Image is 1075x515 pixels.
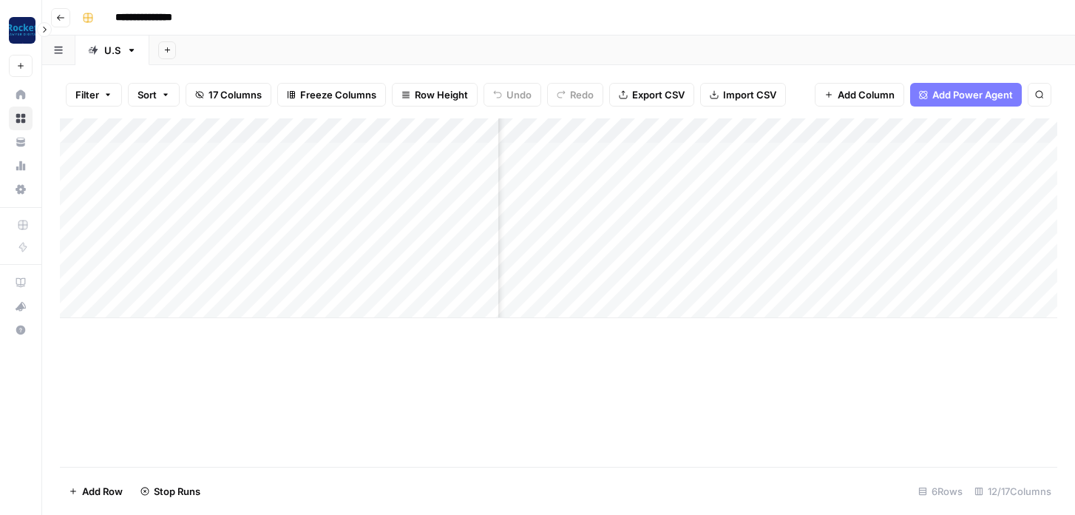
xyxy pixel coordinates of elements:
[484,83,541,107] button: Undo
[75,36,149,65] a: U.S
[838,87,895,102] span: Add Column
[75,87,99,102] span: Filter
[609,83,694,107] button: Export CSV
[9,178,33,201] a: Settings
[570,87,594,102] span: Redo
[9,107,33,130] a: Browse
[9,271,33,294] a: AirOps Academy
[9,12,33,49] button: Workspace: Rocket Pilots
[392,83,478,107] button: Row Height
[300,87,376,102] span: Freeze Columns
[277,83,386,107] button: Freeze Columns
[138,87,157,102] span: Sort
[9,17,35,44] img: Rocket Pilots Logo
[186,83,271,107] button: 17 Columns
[60,479,132,503] button: Add Row
[9,154,33,178] a: Usage
[415,87,468,102] span: Row Height
[132,479,209,503] button: Stop Runs
[700,83,786,107] button: Import CSV
[154,484,200,499] span: Stop Runs
[66,83,122,107] button: Filter
[969,479,1057,503] div: 12/17 Columns
[9,130,33,154] a: Your Data
[506,87,532,102] span: Undo
[912,479,969,503] div: 6 Rows
[104,43,121,58] div: U.S
[815,83,904,107] button: Add Column
[547,83,603,107] button: Redo
[9,83,33,107] a: Home
[208,87,262,102] span: 17 Columns
[910,83,1022,107] button: Add Power Agent
[9,318,33,342] button: Help + Support
[932,87,1013,102] span: Add Power Agent
[9,294,33,318] button: What's new?
[632,87,685,102] span: Export CSV
[10,295,32,317] div: What's new?
[128,83,180,107] button: Sort
[723,87,776,102] span: Import CSV
[82,484,123,499] span: Add Row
